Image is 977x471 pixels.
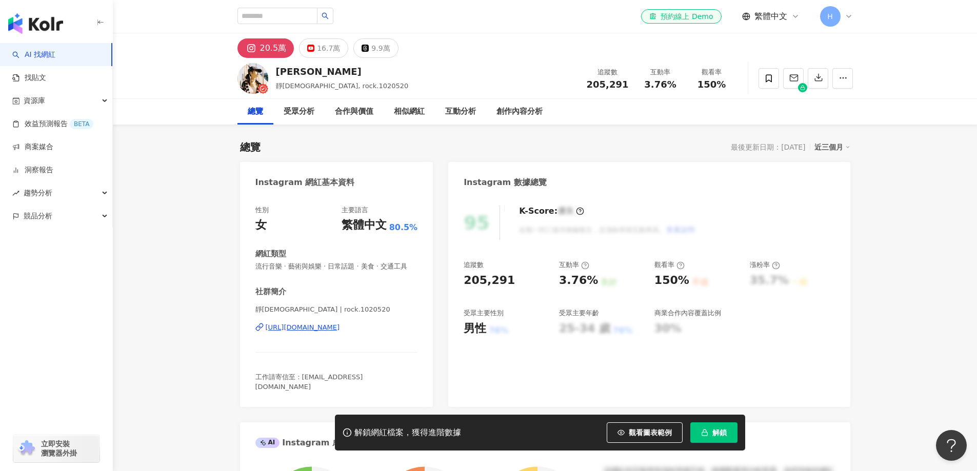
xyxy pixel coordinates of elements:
img: KOL Avatar [237,63,268,94]
a: 效益預測報告BETA [12,119,93,129]
div: 3.76% [559,273,598,289]
img: chrome extension [16,440,36,457]
div: 男性 [464,321,486,337]
div: K-Score : [519,206,584,217]
div: 漲粉率 [750,260,780,270]
button: 20.5萬 [237,38,294,58]
span: 立即安裝 瀏覽器外掛 [41,439,77,458]
div: 觀看率 [692,67,731,77]
div: 繁體中文 [342,217,387,233]
div: 相似網紅 [394,106,425,118]
span: 工作請寄信至：[EMAIL_ADDRESS][DOMAIN_NAME] [255,373,363,390]
div: 近三個月 [814,140,850,154]
a: 商案媒合 [12,142,53,152]
div: 最後更新日期：[DATE] [731,143,805,151]
span: 競品分析 [24,204,52,228]
button: 9.9萬 [353,38,398,58]
div: 觀看率 [654,260,685,270]
div: Instagram 數據總覽 [464,177,547,188]
div: 16.7萬 [317,41,340,55]
div: 追蹤數 [464,260,484,270]
span: rise [12,190,19,197]
img: logo [8,13,63,34]
div: Instagram 網紅基本資料 [255,177,355,188]
div: 解鎖網紅檔案，獲得進階數據 [354,427,461,438]
div: 互動率 [559,260,589,270]
a: [URL][DOMAIN_NAME] [255,323,418,332]
div: 網紅類型 [255,249,286,259]
a: 預約線上 Demo [641,9,721,24]
div: 女 [255,217,267,233]
div: 205,291 [464,273,515,289]
div: 150% [654,273,689,289]
span: search [322,12,329,19]
span: 靜[DEMOGRAPHIC_DATA] | rock.1020520 [255,305,418,314]
span: 趨勢分析 [24,181,52,204]
span: 解鎖 [712,428,727,437]
div: 互動分析 [445,106,476,118]
div: 商業合作內容覆蓋比例 [654,309,721,318]
div: 9.9萬 [371,41,390,55]
span: 150% [697,79,726,90]
div: 總覽 [248,106,263,118]
div: 主要語言 [342,206,368,215]
span: 觀看圖表範例 [629,428,672,437]
div: 20.5萬 [260,41,287,55]
span: 靜[DEMOGRAPHIC_DATA], rock.1020520 [276,82,409,90]
span: 繁體中文 [754,11,787,22]
a: 洞察報告 [12,165,53,175]
div: [PERSON_NAME] [276,65,409,78]
div: 性別 [255,206,269,215]
div: 互動率 [641,67,680,77]
button: 16.7萬 [299,38,348,58]
button: 解鎖 [690,422,737,443]
div: [URL][DOMAIN_NAME] [266,323,340,332]
div: 受眾主要性別 [464,309,504,318]
div: 受眾主要年齡 [559,309,599,318]
span: 3.76% [644,79,676,90]
div: 受眾分析 [284,106,314,118]
span: H [827,11,833,22]
span: 80.5% [389,222,418,233]
a: chrome extension立即安裝 瀏覽器外掛 [13,435,99,462]
span: 流行音樂 · 藝術與娛樂 · 日常話題 · 美食 · 交通工具 [255,262,418,271]
span: 資源庫 [24,89,45,112]
div: 社群簡介 [255,286,286,297]
a: searchAI 找網紅 [12,50,55,60]
div: 追蹤數 [587,67,629,77]
button: 觀看圖表範例 [607,422,683,443]
div: 合作與價值 [335,106,373,118]
span: 205,291 [587,79,629,90]
div: 總覽 [240,140,261,154]
a: 找貼文 [12,73,46,83]
div: 創作內容分析 [496,106,543,118]
div: 預約線上 Demo [649,11,713,22]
